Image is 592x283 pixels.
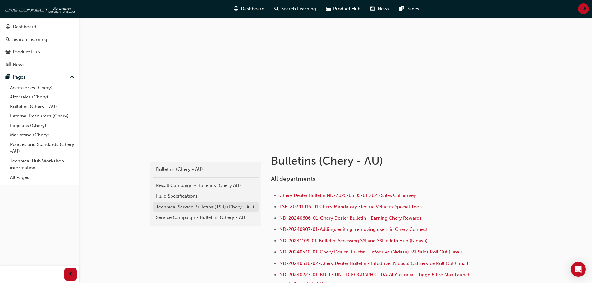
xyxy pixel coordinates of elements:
a: pages-iconPages [394,2,424,15]
button: Pages [2,71,77,83]
a: Technical Service Bulletins (TSB) (Chery - AU) [153,202,259,212]
div: Open Intercom Messenger [571,262,586,277]
a: News [2,59,77,71]
a: External Resources (Chery) [7,111,77,121]
span: guage-icon [6,24,10,30]
span: pages-icon [399,5,404,13]
span: All departments [271,175,315,182]
a: Chery Dealer Bulletin ND-2025-05.05-01 2025 Sales CSI Survey [279,193,416,198]
a: guage-iconDashboard [229,2,269,15]
span: guage-icon [234,5,238,13]
span: pages-icon [6,75,10,80]
h1: Bulletins (Chery - AU) [271,154,475,168]
a: All Pages [7,173,77,182]
div: Technical Service Bulletins (TSB) (Chery - AU) [156,203,255,211]
a: TSB-20241016-01 Chery Mandatory Electric Vehicles Special Tools [279,204,423,209]
div: Recall Campaign - Bulletins (Chery AU) [156,182,255,189]
span: Product Hub [333,5,360,12]
a: ND-20240907-01-Adding, editing, removing users in Chery Connect [279,226,428,232]
span: Dashboard [241,5,264,12]
button: GB [578,3,589,14]
a: Bulletins (Chery - AU) [153,164,259,175]
a: Product Hub [2,46,77,58]
a: Service Campaign - Bulletins (Chery - AU) [153,212,259,223]
a: Accessories (Chery) [7,83,77,93]
span: search-icon [6,37,10,43]
span: car-icon [6,49,10,55]
a: Fluid Specifications [153,191,259,202]
span: up-icon [70,73,74,81]
a: Policies and Standards (Chery -AU) [7,140,77,156]
a: Marketing (Chery) [7,130,77,140]
a: ND-20240606-01-Chery Dealer Bulletin - Earning Chery Rewards [279,215,422,221]
a: ND-20240530-01-Chery Dealer Bulletin - Infodrive (Nidasu) SSI Sales Roll Out (Final) [279,249,462,255]
div: Fluid Specifications [156,193,255,200]
a: Dashboard [2,21,77,33]
a: Logistics (Chery) [7,121,77,130]
div: Bulletins (Chery - AU) [156,166,255,173]
div: Search Learning [12,36,47,43]
span: search-icon [274,5,279,13]
a: Technical Hub Workshop information [7,156,77,173]
a: ND-20241109-01-Bulletin-Accessing SSI and SSI in Info Hub (Nidasu) [279,238,428,244]
a: ND-20240530-02-Chery Dealer Bulletin - Infodrive (Nidasu) CSI Service Roll Out (Final) [279,261,468,266]
span: prev-icon [68,271,73,278]
span: Pages [406,5,419,12]
div: Product Hub [13,48,40,56]
img: oneconnect [3,2,75,15]
div: Dashboard [13,23,36,30]
a: Recall Campaign - Bulletins (Chery AU) [153,180,259,191]
span: car-icon [326,5,331,13]
span: GB [580,5,587,12]
span: Search Learning [281,5,316,12]
span: news-icon [370,5,375,13]
span: news-icon [6,62,10,68]
a: Aftersales (Chery) [7,92,77,102]
button: DashboardSearch LearningProduct HubNews [2,20,77,71]
a: Bulletins (Chery - AU) [7,102,77,112]
span: News [378,5,389,12]
a: news-iconNews [365,2,394,15]
div: News [13,61,25,68]
div: Service Campaign - Bulletins (Chery - AU) [156,214,255,221]
div: Pages [13,74,25,81]
a: car-iconProduct Hub [321,2,365,15]
a: Search Learning [2,34,77,45]
a: search-iconSearch Learning [269,2,321,15]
